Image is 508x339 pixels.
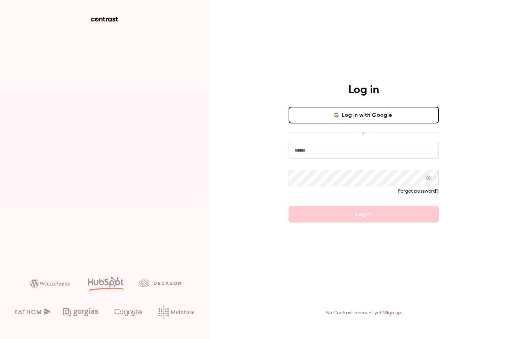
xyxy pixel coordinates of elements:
a: Sign up [384,310,401,315]
button: Log in with Google [289,107,439,123]
h4: Log in [348,83,379,97]
a: Forgot password? [398,189,439,194]
p: No Contrast account yet? [326,309,401,317]
img: decagon [139,279,181,287]
span: or [358,129,369,136]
